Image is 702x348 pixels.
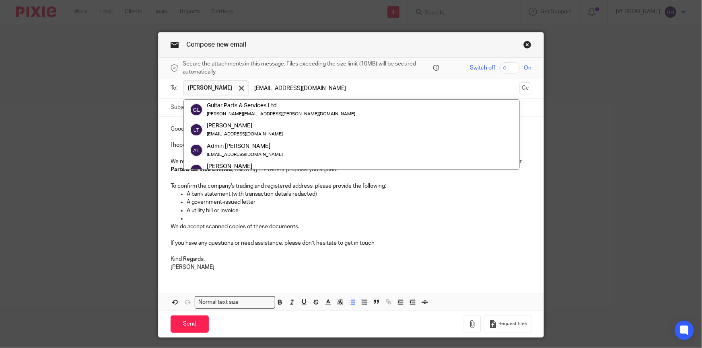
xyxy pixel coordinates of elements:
[171,255,532,263] p: Kind Regards,
[188,84,233,92] span: [PERSON_NAME]
[171,263,532,271] p: [PERSON_NAME]
[207,152,283,157] small: [EMAIL_ADDRESS][DOMAIN_NAME]
[187,190,532,198] p: A bank statement (with transaction details redacted)
[470,64,495,72] span: Switch off
[171,239,532,247] p: If you have any questions or need assistance, please don’t hesitate to get in touch
[207,102,355,110] div: Guitar Parts & Services Ltd
[171,141,532,149] p: I hope you are well.
[519,82,531,94] button: Cc
[186,41,247,48] span: Compose new email
[190,144,203,157] img: svg%3E
[207,132,283,137] small: [EMAIL_ADDRESS][DOMAIN_NAME]
[190,124,203,137] img: svg%3E
[171,182,532,190] p: To confirm the company's trading and registered address, please provide the following:
[241,298,270,307] input: Search for option
[171,125,532,133] p: Good morning [PERSON_NAME],
[485,315,531,333] button: Request files
[190,164,203,177] img: svg%3E
[523,41,531,51] a: Close this dialog window
[498,321,527,327] span: Request files
[207,122,283,130] div: [PERSON_NAME]
[171,223,532,231] p: We do accept scanned copies of these documents.
[187,207,532,215] p: A utility bill or invoice
[524,64,531,72] span: On
[171,103,191,111] label: Subject:
[187,198,532,206] p: A government-issued letter
[190,104,203,117] img: svg%3E
[207,112,355,117] small: [PERSON_NAME][EMAIL_ADDRESS][PERSON_NAME][DOMAIN_NAME]
[171,315,209,333] input: Send
[171,84,179,92] label: To:
[183,60,431,76] span: Secure the attachments in this message. Files exceeding the size limit (10MB) will be secured aut...
[207,142,283,150] div: Admin [PERSON_NAME]
[171,158,532,174] p: We require your AML documents as you have changed address, could you please send us the below the...
[207,162,319,170] div: [PERSON_NAME]
[195,296,275,309] div: Search for option
[197,298,241,307] span: Normal text size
